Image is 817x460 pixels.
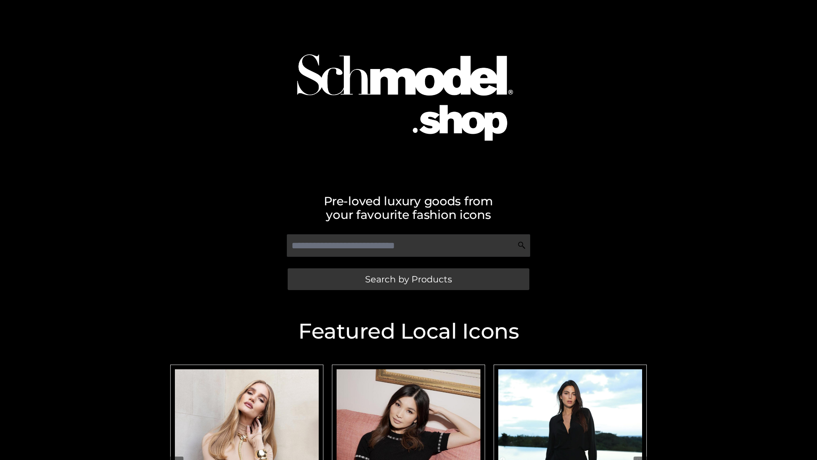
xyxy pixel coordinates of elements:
img: Search Icon [517,241,526,250]
span: Search by Products [365,275,452,284]
h2: Featured Local Icons​ [166,321,651,342]
h2: Pre-loved luxury goods from your favourite fashion icons [166,194,651,221]
a: Search by Products [288,268,529,290]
